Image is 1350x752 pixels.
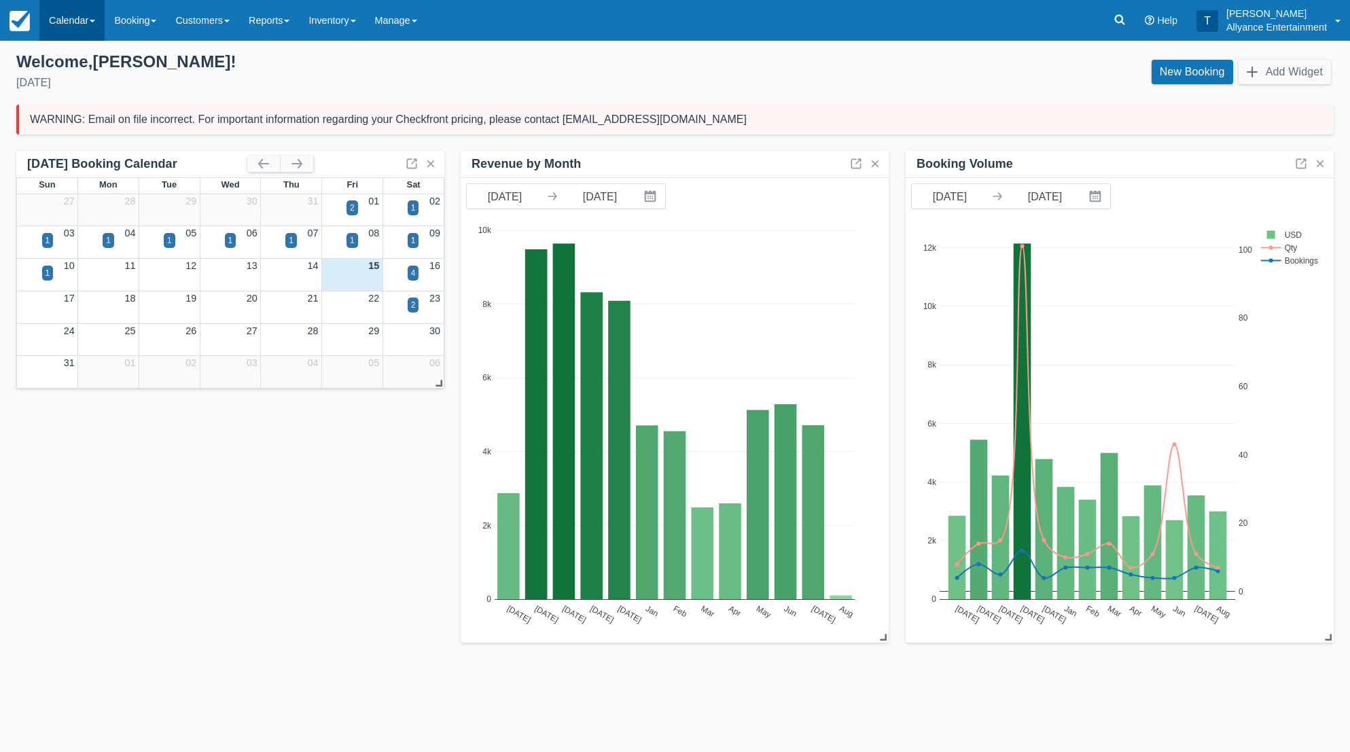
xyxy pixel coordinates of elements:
[124,260,135,271] a: 11
[1083,184,1110,209] button: Interact with the calendar and add the check-in date for your trip.
[368,325,379,336] a: 29
[30,113,747,126] div: WARNING: Email on file incorrect. For important information regarding your Checkfront pricing, pl...
[308,228,319,238] a: 07
[124,228,135,238] a: 04
[124,357,135,368] a: 01
[411,299,416,311] div: 2
[308,357,319,368] a: 04
[1226,7,1327,20] p: [PERSON_NAME]
[124,196,135,207] a: 28
[429,293,440,304] a: 23
[185,196,196,207] a: 29
[39,179,55,190] span: Sun
[64,260,75,271] a: 10
[368,228,379,238] a: 08
[185,325,196,336] a: 26
[247,325,257,336] a: 27
[64,196,75,207] a: 27
[228,234,233,247] div: 1
[347,179,358,190] span: Fri
[10,11,30,31] img: checkfront-main-nav-mini-logo.png
[308,325,319,336] a: 28
[411,202,416,214] div: 1
[1239,60,1331,84] button: Add Widget
[64,293,75,304] a: 17
[368,293,379,304] a: 22
[27,156,247,172] div: [DATE] Booking Calendar
[429,196,440,207] a: 02
[247,228,257,238] a: 06
[1007,184,1083,209] input: End Date
[221,179,239,190] span: Wed
[16,75,664,91] div: [DATE]
[472,156,581,172] div: Revenue by Month
[124,325,135,336] a: 25
[64,325,75,336] a: 24
[411,267,416,279] div: 4
[247,260,257,271] a: 13
[429,325,440,336] a: 30
[185,228,196,238] a: 05
[185,357,196,368] a: 02
[64,357,75,368] a: 31
[247,357,257,368] a: 03
[247,293,257,304] a: 20
[1226,20,1327,34] p: Allyance Entertainment
[46,267,50,279] div: 1
[162,179,177,190] span: Tue
[411,234,416,247] div: 1
[283,179,300,190] span: Thu
[16,52,664,72] div: Welcome , [PERSON_NAME] !
[308,293,319,304] a: 21
[64,228,75,238] a: 03
[368,357,379,368] a: 05
[1196,10,1218,32] div: T
[350,234,355,247] div: 1
[1145,16,1154,25] i: Help
[289,234,294,247] div: 1
[407,179,421,190] span: Sat
[185,293,196,304] a: 19
[1157,15,1177,26] span: Help
[429,357,440,368] a: 06
[368,260,379,271] a: 15
[350,202,355,214] div: 2
[638,184,665,209] button: Interact with the calendar and add the check-in date for your trip.
[167,234,172,247] div: 1
[562,184,638,209] input: End Date
[467,184,543,209] input: Start Date
[368,196,379,207] a: 01
[912,184,988,209] input: Start Date
[46,234,50,247] div: 1
[308,260,319,271] a: 14
[99,179,118,190] span: Mon
[1152,60,1233,84] a: New Booking
[247,196,257,207] a: 30
[185,260,196,271] a: 12
[917,156,1013,172] div: Booking Volume
[124,293,135,304] a: 18
[106,234,111,247] div: 1
[429,228,440,238] a: 09
[308,196,319,207] a: 31
[429,260,440,271] a: 16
